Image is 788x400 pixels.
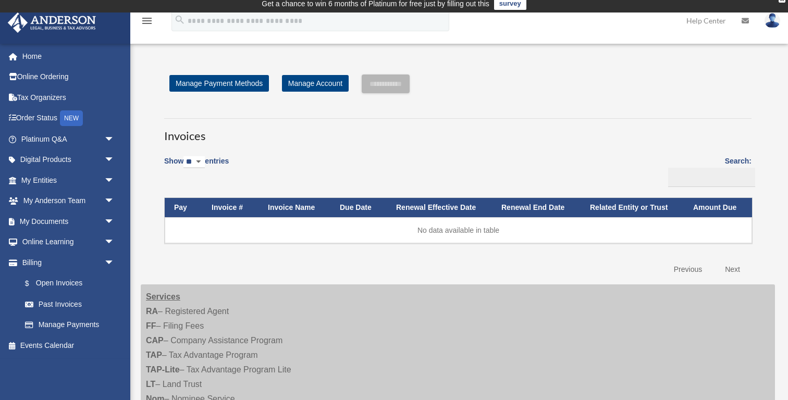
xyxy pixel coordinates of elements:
a: Digital Productsarrow_drop_down [7,149,130,170]
a: Billingarrow_drop_down [7,252,125,273]
a: Next [717,259,748,280]
a: Order StatusNEW [7,108,130,129]
th: Amount Due: activate to sort column ascending [684,198,752,217]
span: arrow_drop_down [104,191,125,212]
span: arrow_drop_down [104,232,125,253]
strong: TAP-Lite [146,365,180,374]
a: Tax Organizers [7,87,130,108]
img: User Pic [765,13,780,28]
a: Online Learningarrow_drop_down [7,232,130,253]
a: menu [141,18,153,27]
label: Search: [664,155,752,187]
strong: FF [146,321,156,330]
th: Due Date: activate to sort column ascending [330,198,387,217]
i: menu [141,15,153,27]
a: Platinum Q&Aarrow_drop_down [7,129,130,149]
a: $Open Invoices [15,273,120,294]
span: arrow_drop_down [104,170,125,191]
a: Events Calendar [7,335,130,356]
strong: TAP [146,351,162,359]
h3: Invoices [164,118,752,144]
img: Anderson Advisors Platinum Portal [5,12,99,33]
th: Pay: activate to sort column descending [165,198,202,217]
a: Manage Payment Methods [169,75,269,92]
a: My Entitiesarrow_drop_down [7,170,130,191]
th: Renewal End Date: activate to sort column ascending [492,198,581,217]
div: NEW [60,110,83,126]
a: Home [7,46,130,67]
span: arrow_drop_down [104,252,125,273]
strong: Services [146,292,180,301]
span: arrow_drop_down [104,211,125,232]
strong: CAP [146,336,164,345]
strong: RA [146,307,158,316]
th: Invoice #: activate to sort column ascending [202,198,258,217]
i: search [174,14,186,26]
a: My Anderson Teamarrow_drop_down [7,191,130,211]
a: My Documentsarrow_drop_down [7,211,130,232]
a: Previous [666,259,710,280]
a: Manage Payments [15,315,125,335]
a: Online Ordering [7,67,130,87]
a: Manage Account [282,75,349,92]
span: $ [31,277,36,290]
label: Show entries [164,155,229,179]
input: Search: [668,168,755,187]
th: Renewal Effective Date: activate to sort column ascending [387,198,492,217]
span: arrow_drop_down [104,149,125,171]
strong: LT [146,380,155,389]
td: No data available in table [165,217,752,243]
th: Related Entity or Trust: activate to sort column ascending [581,198,684,217]
a: Past Invoices [15,294,125,315]
select: Showentries [183,156,205,168]
th: Invoice Name: activate to sort column ascending [258,198,330,217]
span: arrow_drop_down [104,129,125,150]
